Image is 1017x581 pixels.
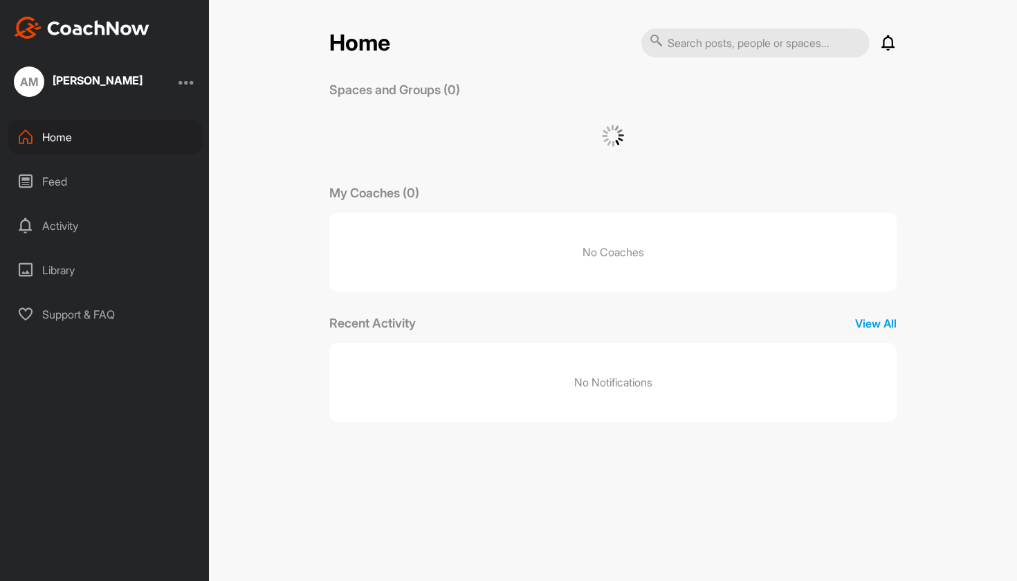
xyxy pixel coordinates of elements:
div: Home [8,120,203,154]
input: Search posts, people or spaces... [641,28,870,57]
p: View All [855,315,897,332]
p: My Coaches (0) [329,184,419,202]
h2: Home [329,30,390,57]
img: G6gVgL6ErOh57ABN0eRmCEwV0I4iEi4d8EwaPGI0tHgoAbU4EAHFLEQAh+QQFCgALACwIAA4AGAASAAAEbHDJSesaOCdk+8xg... [602,125,624,147]
p: Spaces and Groups (0) [329,80,460,99]
img: CoachNow [14,17,149,39]
p: Recent Activity [329,314,416,332]
div: AM [14,66,44,97]
p: No Notifications [574,374,652,391]
div: Library [8,253,203,287]
div: Support & FAQ [8,297,203,332]
div: [PERSON_NAME] [53,75,143,86]
div: Activity [8,208,203,243]
p: No Coaches [329,213,897,292]
div: Feed [8,164,203,199]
